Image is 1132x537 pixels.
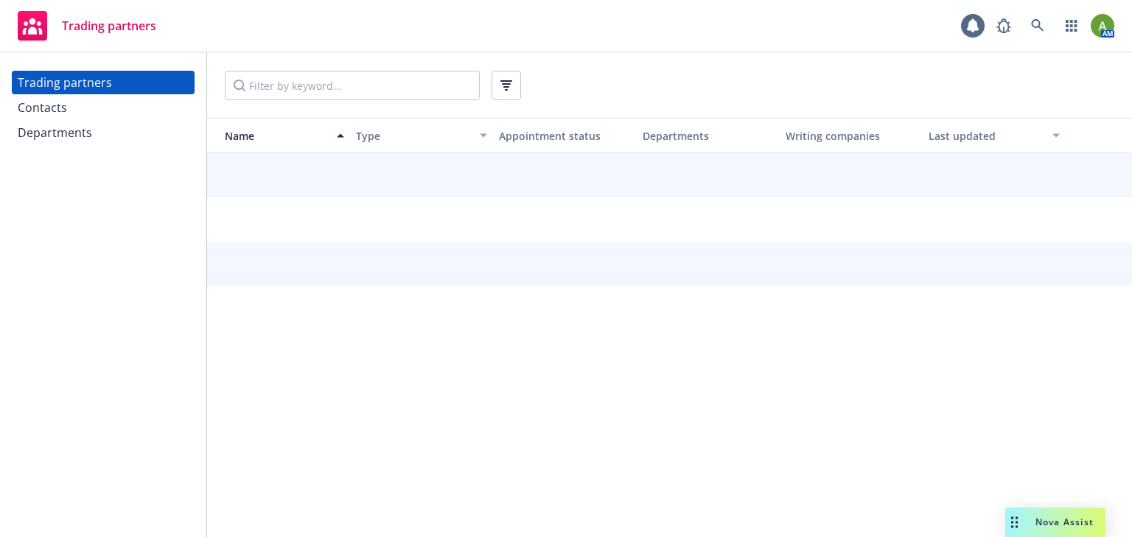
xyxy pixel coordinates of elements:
button: Writing companies [780,118,923,153]
div: Writing companies [786,128,917,144]
a: Switch app [1057,11,1086,41]
div: Name [213,128,328,144]
div: Departments [18,121,92,144]
span: Trading partners [62,20,156,32]
button: Departments [637,118,780,153]
a: Search [1023,11,1052,41]
a: Report a Bug [989,11,1019,41]
input: Filter by keyword... [225,71,480,100]
div: Drag to move [1005,508,1024,537]
img: photo [1091,14,1114,38]
div: Type [356,128,471,144]
button: Name [207,118,350,153]
button: Nova Assist [1005,508,1105,537]
div: Departments [643,128,774,144]
a: Contacts [12,96,195,119]
span: Nova Assist [1035,516,1094,528]
div: Appointment status [499,128,630,144]
div: Trading partners [18,71,112,94]
a: Departments [12,121,195,144]
a: Trading partners [12,71,195,94]
button: Appointment status [493,118,636,153]
a: Trading partners [12,5,162,46]
div: Contacts [18,96,67,119]
button: Last updated [923,118,1066,153]
div: Last updated [929,128,1044,144]
button: Type [350,118,493,153]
